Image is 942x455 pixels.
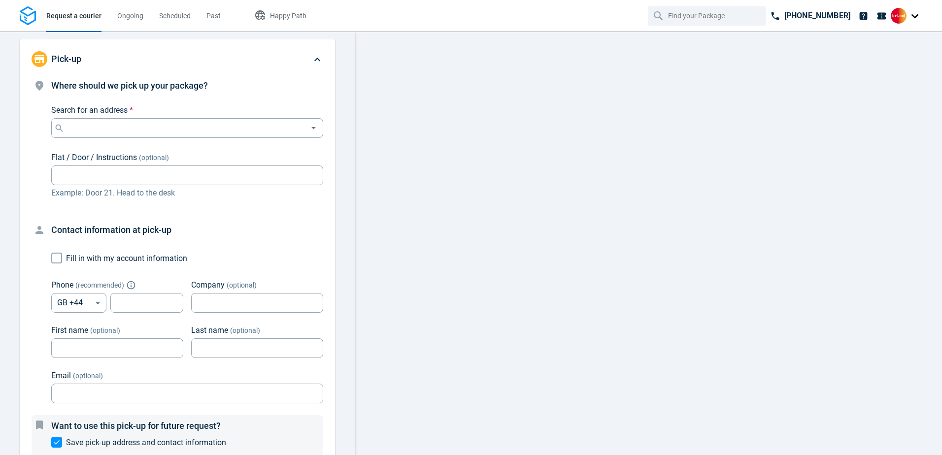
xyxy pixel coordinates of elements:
[51,153,137,162] span: Flat / Door / Instructions
[307,122,320,134] button: Open
[128,282,134,288] button: Explain "Recommended"
[206,12,221,20] span: Past
[766,6,854,26] a: [PHONE_NUMBER]
[117,12,143,20] span: Ongoing
[668,6,748,25] input: Find your Package
[139,154,169,162] span: (optional)
[51,187,323,199] p: Example: Door 21. Head to the desk
[159,12,191,20] span: Scheduled
[784,10,850,22] p: [PHONE_NUMBER]
[90,326,120,334] span: (optional)
[46,12,101,20] span: Request a courier
[66,438,226,447] span: Save pick-up address and contact information
[270,12,306,20] span: Happy Path
[51,293,106,313] div: GB +44
[51,54,81,64] span: Pick-up
[227,281,257,289] span: (optional)
[51,325,88,335] span: First name
[51,421,221,431] span: Want to use this pick-up for future request?
[51,80,208,91] span: Where should we pick up your package?
[230,326,260,334] span: (optional)
[51,223,323,237] h4: Contact information at pick-up
[73,372,103,380] span: (optional)
[20,39,335,79] div: Pick-up
[20,6,36,26] img: Logo
[191,325,228,335] span: Last name
[51,280,73,290] span: Phone
[66,254,187,263] span: Fill in with my account information
[75,281,124,289] span: ( recommended )
[891,8,907,24] img: Client
[51,105,128,115] span: Search for an address
[51,371,71,380] span: Email
[191,280,225,290] span: Company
